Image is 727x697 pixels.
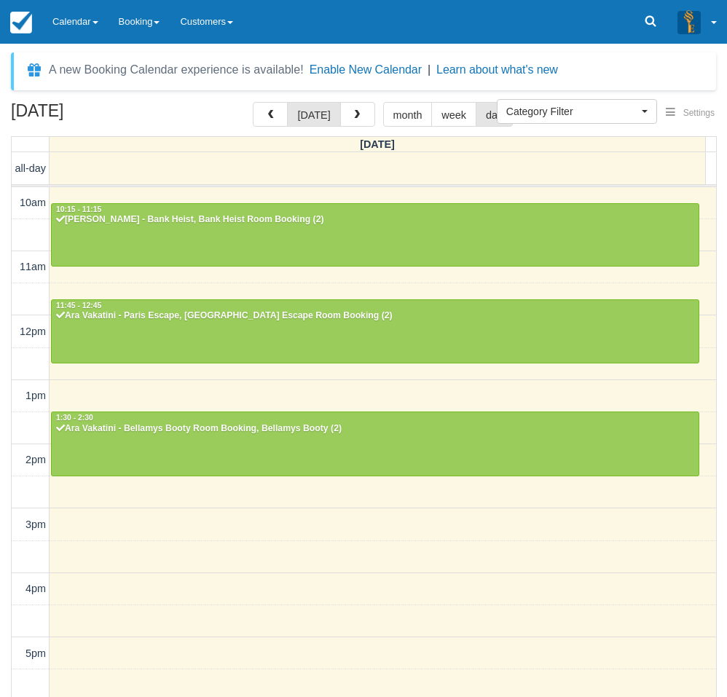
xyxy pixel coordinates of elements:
[476,102,513,127] button: day
[55,423,695,435] div: Ara Vakatini - Bellamys Booty Room Booking, Bellamys Booty (2)
[25,583,46,594] span: 4pm
[20,261,46,272] span: 11am
[383,102,433,127] button: month
[431,102,476,127] button: week
[20,326,46,337] span: 12pm
[49,61,304,79] div: A new Booking Calendar experience is available!
[25,647,46,659] span: 5pm
[287,102,340,127] button: [DATE]
[683,108,715,118] span: Settings
[51,299,699,363] a: 11:45 - 12:45Ara Vakatini - Paris Escape, [GEOGRAPHIC_DATA] Escape Room Booking (2)
[25,390,46,401] span: 1pm
[428,63,431,76] span: |
[55,310,695,322] div: Ara Vakatini - Paris Escape, [GEOGRAPHIC_DATA] Escape Room Booking (2)
[677,10,701,34] img: A3
[497,99,657,124] button: Category Filter
[436,63,558,76] a: Learn about what's new
[10,12,32,34] img: checkfront-main-nav-mini-logo.png
[25,454,46,465] span: 2pm
[657,103,723,124] button: Settings
[506,104,638,119] span: Category Filter
[310,63,422,77] button: Enable New Calendar
[360,138,395,150] span: [DATE]
[51,411,699,476] a: 1:30 - 2:30Ara Vakatini - Bellamys Booty Room Booking, Bellamys Booty (2)
[56,205,101,213] span: 10:15 - 11:15
[56,414,93,422] span: 1:30 - 2:30
[56,302,101,310] span: 11:45 - 12:45
[15,162,46,174] span: all-day
[51,203,699,267] a: 10:15 - 11:15[PERSON_NAME] - Bank Heist, Bank Heist Room Booking (2)
[11,102,195,129] h2: [DATE]
[25,519,46,530] span: 3pm
[55,214,695,226] div: [PERSON_NAME] - Bank Heist, Bank Heist Room Booking (2)
[20,197,46,208] span: 10am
